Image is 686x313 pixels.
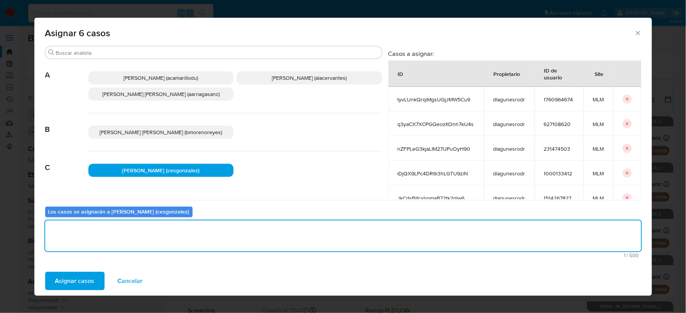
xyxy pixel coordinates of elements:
span: 1760964674 [544,96,574,103]
button: Asignar casos [45,272,105,290]
button: icon-button [623,144,632,153]
span: [PERSON_NAME] [PERSON_NAME] (aarriagasanc) [102,90,220,98]
button: icon-button [623,94,632,104]
div: ID de usuario [535,61,583,86]
span: MLM [593,195,604,202]
div: [PERSON_NAME] (cesgonzalez) [88,164,234,177]
button: icon-button [623,193,632,202]
span: Cancelar [118,273,143,289]
h3: Casos a asignar: [388,50,641,57]
span: MLM [593,121,604,128]
span: 1514267827 [544,195,574,202]
span: C [45,151,88,172]
span: 627108620 [544,121,574,128]
span: q3yaCX7XCPGQeozKOnh7kU4s [398,121,475,128]
span: JkCdsBjfcxhpmaB72tk2glw6 [398,195,475,202]
span: 231474503 [544,145,574,152]
button: Buscar [48,49,54,56]
span: dlagunesrodr [493,170,525,177]
span: B [45,113,88,134]
button: icon-button [623,119,632,128]
span: nZFPLeG3kjaLIM27UPuOyH90 [398,145,475,152]
span: dlagunesrodr [493,121,525,128]
span: [PERSON_NAME] (acamarillodu) [124,74,198,82]
span: tyvLUnkQrqiMgsUGjJMW5Cu9 [398,96,475,103]
span: iDjQX9LPc4DR6i3hLGTU9ziN [398,170,475,177]
button: Cancelar [108,272,153,290]
span: 1000133412 [544,170,574,177]
div: ID [389,64,413,83]
span: dlagunesrodr [493,145,525,152]
span: Asignar 6 casos [45,29,635,38]
span: MLM [593,170,604,177]
div: assign-modal [34,18,652,296]
span: dlagunesrodr [493,195,525,202]
div: [PERSON_NAME] (alacervantes) [237,71,382,84]
span: MLM [593,145,604,152]
button: icon-button [623,168,632,178]
span: MLM [593,96,604,103]
button: Cerrar ventana [634,29,641,36]
span: dlagunesrodr [493,96,525,103]
span: Máximo 500 caracteres [47,253,639,258]
div: [PERSON_NAME] [PERSON_NAME] (bmorenoreyes) [88,126,234,139]
span: [PERSON_NAME] [PERSON_NAME] (bmorenoreyes) [100,128,222,136]
span: Asignar casos [55,273,95,289]
input: Buscar analista [56,49,379,56]
div: Site [586,64,613,83]
span: [PERSON_NAME] (cesgonzalez) [122,167,200,174]
span: A [45,59,88,80]
span: [PERSON_NAME] (alacervantes) [272,74,347,82]
div: [PERSON_NAME] (acamarillodu) [88,71,234,84]
div: Propietario [484,64,530,83]
div: [PERSON_NAME] [PERSON_NAME] (aarriagasanc) [88,88,234,101]
b: Los casos se asignarán a [PERSON_NAME] (cesgonzalez) [48,208,190,215]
